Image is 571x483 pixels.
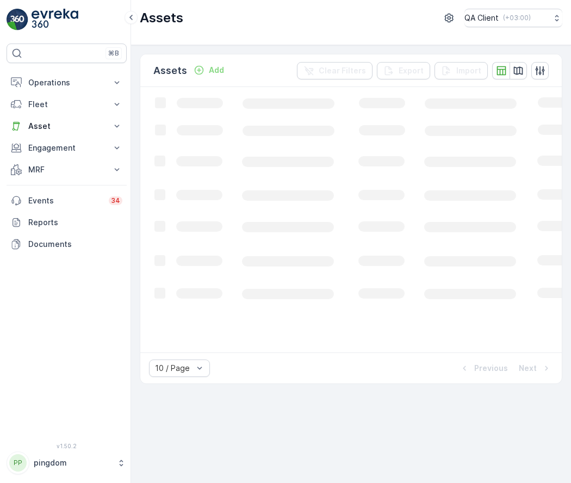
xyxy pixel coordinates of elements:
[7,212,127,233] a: Reports
[28,99,105,110] p: Fleet
[503,14,531,22] p: ( +03:00 )
[153,63,187,78] p: Assets
[7,115,127,137] button: Asset
[458,362,509,375] button: Previous
[319,65,366,76] p: Clear Filters
[34,457,111,468] p: pingdom
[7,233,127,255] a: Documents
[474,363,508,374] p: Previous
[464,9,562,27] button: QA Client(+03:00)
[108,49,119,58] p: ⌘B
[28,121,105,132] p: Asset
[518,362,553,375] button: Next
[456,65,481,76] p: Import
[28,217,122,228] p: Reports
[519,363,537,374] p: Next
[7,9,28,30] img: logo
[377,62,430,79] button: Export
[297,62,373,79] button: Clear Filters
[7,137,127,159] button: Engagement
[28,195,102,206] p: Events
[209,65,224,76] p: Add
[32,9,78,30] img: logo_light-DOdMpM7g.png
[9,454,27,472] div: PP
[7,159,127,181] button: MRF
[435,62,488,79] button: Import
[140,9,183,27] p: Assets
[7,451,127,474] button: PPpingdom
[28,77,105,88] p: Operations
[7,72,127,94] button: Operations
[7,190,127,212] a: Events34
[28,143,105,153] p: Engagement
[189,64,228,77] button: Add
[111,196,120,205] p: 34
[464,13,499,23] p: QA Client
[28,164,105,175] p: MRF
[7,94,127,115] button: Fleet
[28,239,122,250] p: Documents
[7,443,127,449] span: v 1.50.2
[399,65,424,76] p: Export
